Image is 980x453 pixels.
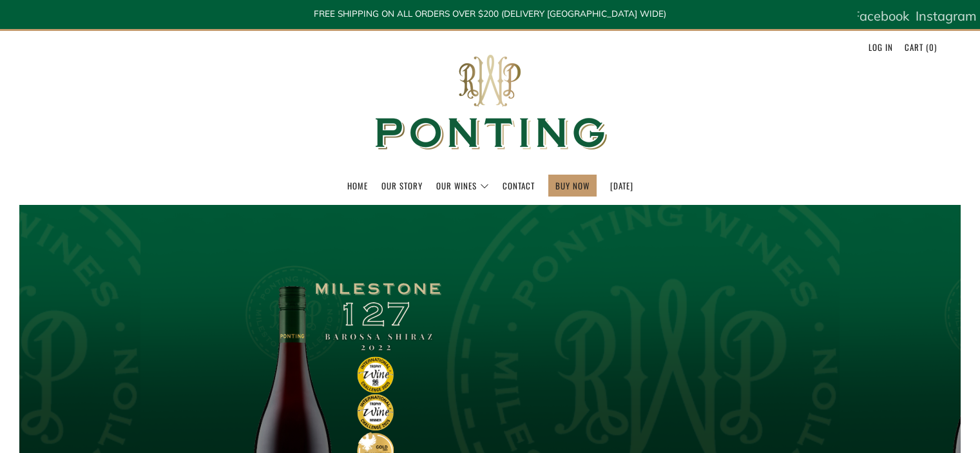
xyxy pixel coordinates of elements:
[361,31,619,175] img: Ponting Wines
[869,37,893,57] a: Log in
[916,3,977,29] a: Instagram
[905,37,937,57] a: Cart (0)
[916,8,977,24] span: Instagram
[555,175,590,196] a: BUY NOW
[381,175,423,196] a: Our Story
[852,8,909,24] span: Facebook
[852,3,909,29] a: Facebook
[929,41,934,53] span: 0
[503,175,535,196] a: Contact
[347,175,368,196] a: Home
[610,175,633,196] a: [DATE]
[436,175,489,196] a: Our Wines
